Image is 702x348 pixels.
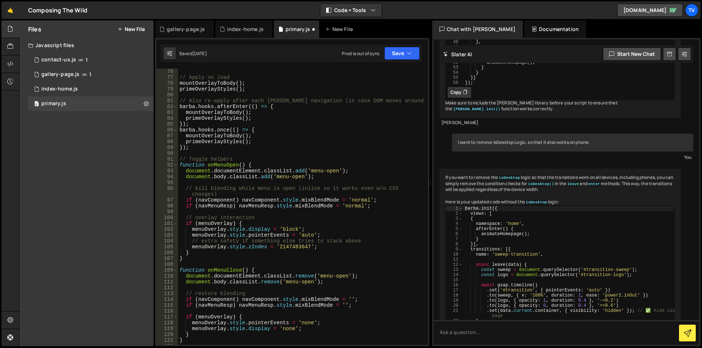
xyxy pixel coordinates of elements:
[89,72,91,77] span: 1
[28,96,154,111] div: 15558/41212.js
[156,221,178,226] div: 101
[156,279,178,285] div: 111
[443,51,472,58] h2: Slater AI
[156,232,178,238] div: 103
[41,100,66,107] div: primary.js
[446,221,463,226] div: 4
[446,45,463,50] div: 49
[685,4,698,17] a: TV
[1,1,19,19] a: 🤙
[86,57,88,63] span: 1
[156,256,178,261] div: 107
[156,326,178,332] div: 119
[156,115,178,121] div: 84
[156,261,178,267] div: 108
[156,145,178,150] div: 89
[19,38,154,53] div: Javascript files
[446,278,463,283] div: 15
[156,273,178,279] div: 110
[446,283,463,288] div: 16
[446,226,463,232] div: 5
[28,53,154,67] div: 15558/41560.js
[446,216,463,221] div: 3
[28,67,154,82] div: 15558/44600.js
[156,74,178,80] div: 77
[167,26,205,33] div: gallery-page.js
[588,181,601,187] code: enter
[156,285,178,291] div: 112
[446,65,463,70] div: 53
[156,332,178,337] div: 120
[156,291,178,297] div: 113
[156,104,178,110] div: 82
[156,226,178,232] div: 102
[28,6,87,15] div: Composing The Wild
[446,318,463,324] div: 22
[446,293,463,298] div: 18
[524,20,586,38] div: Documentation
[446,272,463,278] div: 14
[156,186,178,197] div: 96
[156,302,178,308] div: 115
[446,262,463,267] div: 12
[156,69,178,74] div: 76
[446,232,463,237] div: 6
[156,314,178,320] div: 117
[156,86,178,92] div: 79
[446,242,463,247] div: 8
[156,320,178,326] div: 118
[446,75,463,80] div: 55
[156,244,178,250] div: 105
[603,47,661,61] button: Start new chat
[156,197,178,203] div: 97
[156,174,178,180] div: 94
[41,86,78,92] div: index-home.js
[156,150,178,156] div: 90
[446,237,463,242] div: 7
[454,153,691,161] div: You
[446,257,463,262] div: 11
[156,98,178,104] div: 81
[446,206,463,211] div: 1
[227,26,264,33] div: index-home.js
[156,250,178,256] div: 106
[525,200,548,205] code: isDesktop
[179,50,207,57] div: Saved
[117,26,145,32] button: New File
[286,26,310,33] div: primary.js
[384,47,420,60] button: Save
[447,87,472,98] button: Copy
[192,50,207,57] div: [DATE]
[156,267,178,273] div: 109
[28,82,154,96] div: 15558/41188.js
[446,39,463,45] div: 48
[446,308,463,318] div: 21
[156,308,178,314] div: 116
[446,267,463,272] div: 13
[566,181,580,187] code: leave
[156,162,178,168] div: 92
[617,4,683,17] a: [DOMAIN_NAME]
[446,70,463,75] div: 54
[446,247,463,252] div: 9
[527,181,555,187] code: isDesktop()
[156,156,178,162] div: 91
[156,121,178,127] div: 85
[446,211,463,216] div: 2
[452,134,693,152] div: I want to remove isDesktop Logic, so that it also works on phone.
[446,288,463,293] div: 17
[342,50,380,57] div: Prod is out of sync
[156,80,178,86] div: 78
[156,168,178,174] div: 93
[28,25,41,33] h2: Files
[34,102,39,107] span: 0
[156,139,178,145] div: 88
[41,71,79,78] div: gallery-page.js
[446,303,463,308] div: 20
[156,297,178,302] div: 114
[156,215,178,221] div: 100
[498,175,521,180] code: isDesktop
[156,238,178,244] div: 104
[320,4,382,17] button: Code + Tools
[156,92,178,98] div: 80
